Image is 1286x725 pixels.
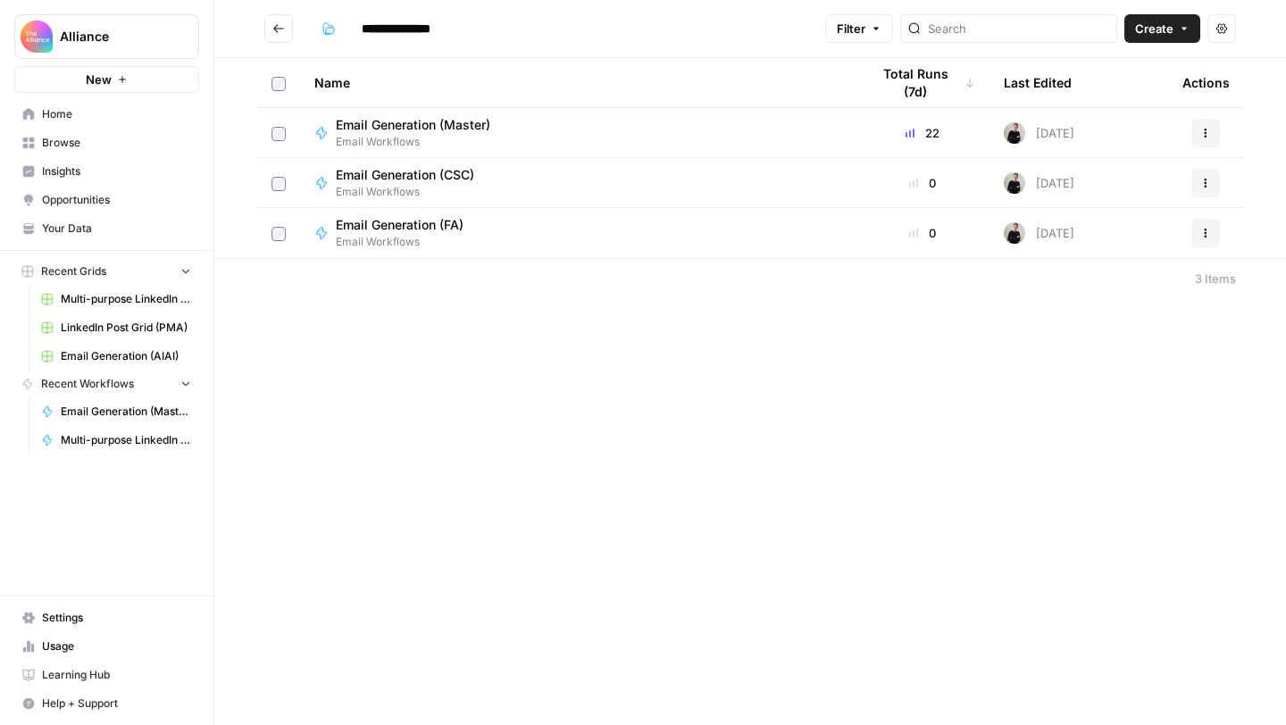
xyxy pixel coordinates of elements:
a: Email Generation (CSC)Email Workflows [314,166,841,200]
a: Learning Hub [14,661,199,689]
span: Email Workflows [336,184,489,200]
span: Multi-purpose LinkedIn Workflow [61,432,191,448]
div: 0 [870,224,975,242]
button: Workspace: Alliance [14,14,199,59]
span: New [86,71,112,88]
button: Recent Grids [14,258,199,285]
span: Insights [42,163,191,179]
span: Recent Grids [41,263,106,279]
span: Learning Hub [42,667,191,683]
span: LinkedIn Post Grid (PMA) [61,320,191,336]
span: Email Workflows [336,134,505,150]
a: Multi-purpose LinkedIn Workflow Grid [33,285,199,313]
span: Create [1135,20,1173,37]
div: Last Edited [1004,58,1072,107]
a: Settings [14,604,199,632]
span: Settings [42,610,191,626]
img: rzyuksnmva7rad5cmpd7k6b2ndco [1004,222,1025,244]
a: Opportunities [14,186,199,214]
div: Actions [1182,58,1230,107]
a: Email Generation (Master)Email Workflows [314,116,841,150]
span: Your Data [42,221,191,237]
div: 3 Items [1195,270,1236,287]
span: Email Generation (AIAI) [61,348,191,364]
input: Search [928,20,1109,37]
span: Browse [42,135,191,151]
div: Total Runs (7d) [870,58,975,107]
div: [DATE] [1004,172,1074,194]
img: Alliance Logo [21,21,53,53]
a: Browse [14,129,199,157]
img: rzyuksnmva7rad5cmpd7k6b2ndco [1004,172,1025,194]
div: [DATE] [1004,122,1074,144]
a: Home [14,100,199,129]
span: Multi-purpose LinkedIn Workflow Grid [61,291,191,307]
a: Insights [14,157,199,186]
span: Filter [837,20,865,37]
span: Email Generation (Master) [61,404,191,420]
a: Email Generation (FA)Email Workflows [314,216,841,250]
span: Usage [42,638,191,654]
button: Help + Support [14,689,199,718]
span: Email Generation (Master) [336,116,490,134]
div: 0 [870,174,975,192]
button: Recent Workflows [14,371,199,397]
a: LinkedIn Post Grid (PMA) [33,313,199,342]
img: rzyuksnmva7rad5cmpd7k6b2ndco [1004,122,1025,144]
div: [DATE] [1004,222,1074,244]
a: Email Generation (Master) [33,397,199,426]
button: Go back [264,14,293,43]
span: Email Workflows [336,234,478,250]
span: Email Generation (FA) [336,216,463,234]
span: Alliance [60,28,168,46]
a: Multi-purpose LinkedIn Workflow [33,426,199,454]
button: Filter [825,14,893,43]
div: 22 [870,124,975,142]
span: Home [42,106,191,122]
a: Usage [14,632,199,661]
span: Help + Support [42,696,191,712]
span: Recent Workflows [41,376,134,392]
a: Your Data [14,214,199,243]
div: Name [314,58,841,107]
button: New [14,66,199,93]
button: Create [1124,14,1200,43]
span: Opportunities [42,192,191,208]
span: Email Generation (CSC) [336,166,474,184]
a: Email Generation (AIAI) [33,342,199,371]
